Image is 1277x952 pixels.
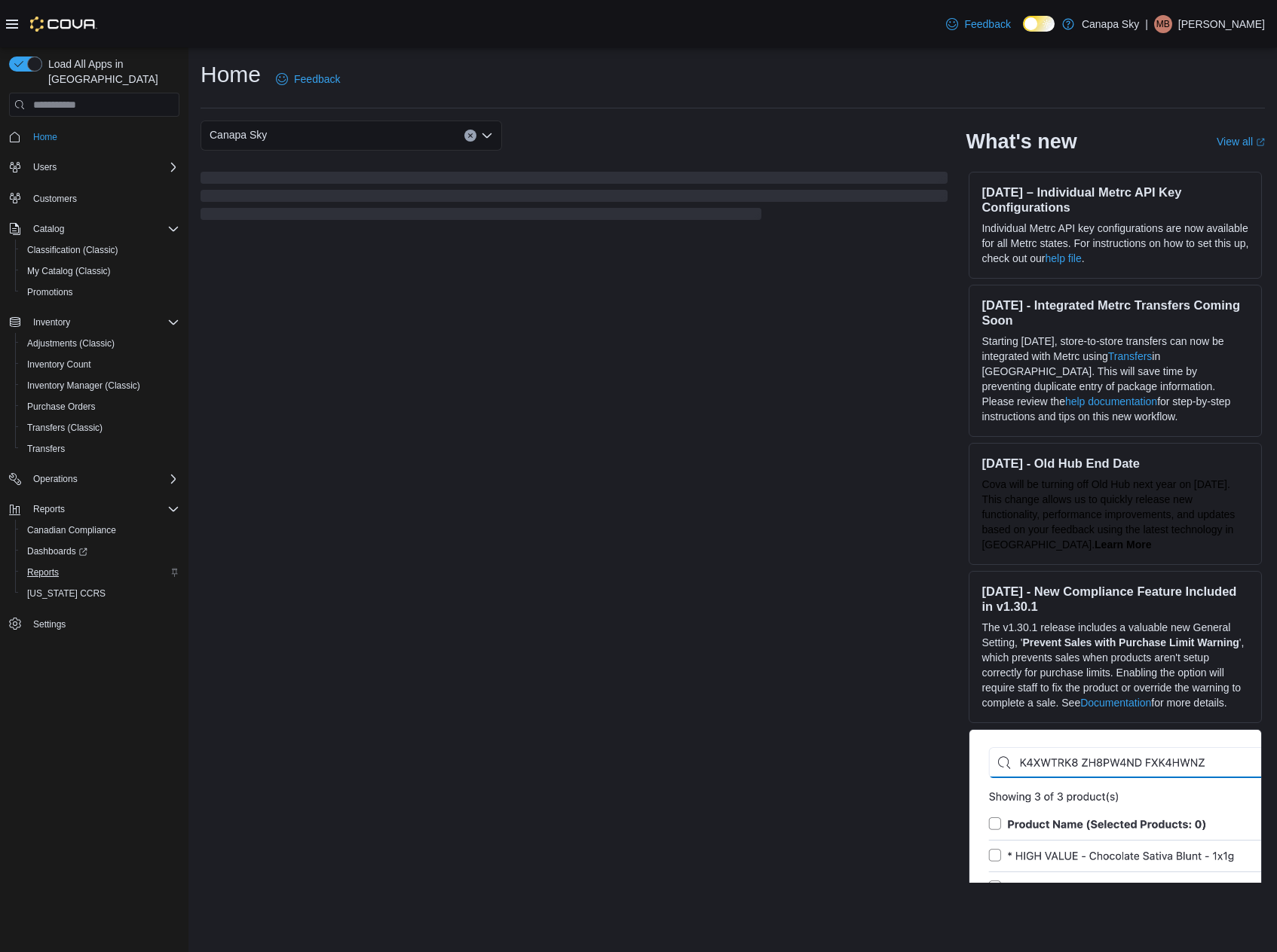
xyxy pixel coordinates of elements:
span: Catalog [33,223,64,235]
span: Inventory [33,316,70,328]
span: Customers [33,193,77,205]
svg: External link [1256,138,1265,147]
h1: Home [201,59,261,90]
a: Transfers (Classic) [21,419,109,437]
a: Inventory Manager (Classic) [21,377,146,395]
h3: [DATE] – Individual Metrc API Key Configurations [981,185,1249,215]
a: Promotions [21,283,79,301]
span: Feedback [964,17,1010,32]
a: Customers [27,190,83,208]
span: Operations [27,470,179,488]
div: Michael Barcellona [1154,15,1172,33]
span: Operations [33,473,78,485]
span: Transfers [21,440,179,458]
span: Dark Mode [1023,32,1024,32]
span: Cova will be turning off Old Hub next year on [DATE]. This change allows us to quickly release ne... [981,478,1235,551]
button: Users [3,157,185,178]
span: Adjustments (Classic) [27,337,115,349]
span: Reports [27,500,179,518]
a: Feedback [270,64,346,94]
h2: What's new [966,130,1076,154]
span: Canadian Compliance [21,521,179,539]
span: Settings [27,615,179,633]
span: Inventory Manager (Classic) [27,380,140,392]
a: help file [1045,252,1081,264]
span: Customers [27,188,179,207]
span: Canapa Sky [210,126,267,144]
span: Home [27,127,179,146]
h3: [DATE] - Integrated Metrc Transfers Coming Soon [981,297,1249,328]
span: Settings [33,618,66,630]
span: Catalog [27,220,179,238]
span: Users [27,158,179,176]
span: Purchase Orders [27,401,96,413]
button: Catalog [3,218,185,240]
button: Customers [3,187,185,209]
h3: [DATE] - Old Hub End Date [981,456,1249,471]
a: Dashboards [15,541,185,562]
button: Reports [3,499,185,520]
a: Classification (Classic) [21,241,124,259]
a: Settings [27,615,72,633]
a: Transfers [21,440,71,458]
input: Dark Mode [1023,16,1055,32]
button: Operations [27,470,84,488]
p: Canapa Sky [1082,15,1139,33]
button: Operations [3,468,185,490]
button: Transfers (Classic) [15,417,185,438]
span: Reports [27,566,59,578]
span: Home [33,131,57,143]
button: [US_STATE] CCRS [15,583,185,604]
a: My Catalog (Classic) [21,262,117,280]
span: My Catalog (Classic) [21,262,179,280]
a: Transfers [1108,350,1153,362]
a: Reports [21,563,65,581]
span: Reports [21,563,179,581]
button: My Catalog (Classic) [15,261,185,282]
a: Learn More [1095,539,1151,551]
button: Catalog [27,220,70,238]
p: Starting [DATE], store-to-store transfers can now be integrated with Metrc using in [GEOGRAPHIC_D... [981,334,1249,424]
span: Promotions [27,286,73,298]
span: Loading [201,175,948,223]
a: Documentation [1080,697,1151,709]
button: Settings [3,613,185,635]
span: Transfers [27,443,65,455]
a: [US_STATE] CCRS [21,584,112,603]
span: Inventory Count [27,359,91,371]
span: Classification (Classic) [27,244,118,256]
span: Feedback [294,72,340,87]
button: Transfers [15,438,185,459]
a: Inventory Count [21,355,97,374]
a: Home [27,128,63,146]
button: Reports [15,562,185,583]
span: [US_STATE] CCRS [27,587,106,600]
span: Adjustments (Classic) [21,334,179,352]
a: View allExternal link [1217,136,1265,148]
span: Purchase Orders [21,398,179,416]
button: Canadian Compliance [15,520,185,541]
button: Inventory Count [15,354,185,375]
span: Inventory Count [21,355,179,374]
span: Inventory [27,313,179,331]
a: Canadian Compliance [21,521,122,539]
img: Cova [30,17,97,32]
button: Users [27,158,63,176]
span: Canadian Compliance [27,524,116,536]
p: Individual Metrc API key configurations are now available for all Metrc states. For instructions ... [981,221,1249,266]
button: Inventory [27,313,76,331]
h3: [DATE] - New Compliance Feature Included in v1.30.1 [981,584,1249,614]
button: Clear input [464,130,476,142]
button: Home [3,126,185,148]
span: MB [1156,15,1170,33]
a: Purchase Orders [21,398,102,416]
strong: Prevent Sales with Purchase Limit Warning [1022,636,1239,648]
a: Dashboards [21,542,93,560]
a: help documentation [1065,395,1157,407]
a: Feedback [940,9,1016,39]
p: | [1145,15,1148,33]
span: Dashboards [21,542,179,560]
span: Load All Apps in [GEOGRAPHIC_DATA] [42,56,179,87]
a: Adjustments (Classic) [21,334,121,352]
